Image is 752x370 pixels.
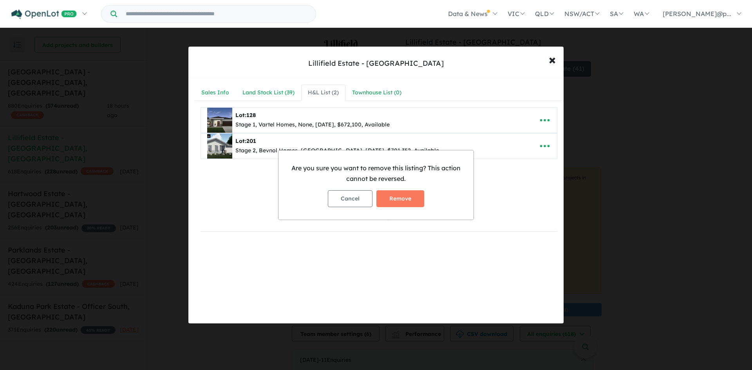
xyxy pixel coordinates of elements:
[328,190,372,207] button: Cancel
[285,163,467,184] p: Are you sure you want to remove this listing? This action cannot be reversed.
[376,190,424,207] button: Remove
[11,9,77,19] img: Openlot PRO Logo White
[663,10,731,18] span: [PERSON_NAME]@p...
[119,5,314,22] input: Try estate name, suburb, builder or developer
